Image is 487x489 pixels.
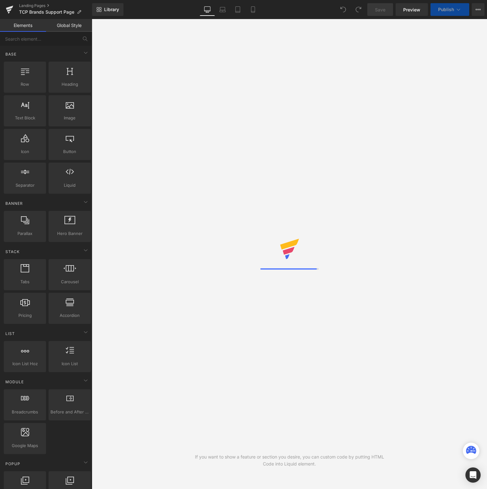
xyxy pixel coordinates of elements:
span: Popup [5,461,21,467]
button: Publish [430,3,469,16]
a: Mobile [245,3,261,16]
div: Open Intercom Messenger [465,467,481,483]
span: Icon List [50,360,89,367]
a: Preview [396,3,428,16]
span: Preview [403,6,420,13]
span: Base [5,51,17,57]
a: Landing Pages [19,3,92,8]
span: Row [6,81,44,88]
span: Banner [5,200,23,206]
div: If you want to show a feature or section you desire, you can custom code by putting HTML Code int... [190,453,388,467]
a: Desktop [200,3,215,16]
span: Accordion [50,312,89,319]
span: Image [50,115,89,121]
span: Before and After Images [50,409,89,415]
span: Text Block [6,115,44,121]
a: Tablet [230,3,245,16]
button: More [472,3,484,16]
span: Separator [6,182,44,189]
span: Google Maps [6,442,44,449]
span: TCP Brands Support Page [19,10,74,15]
span: Parallax [6,230,44,237]
span: Save [375,6,385,13]
span: Stack [5,249,20,255]
span: Pricing [6,312,44,319]
a: New Library [92,3,123,16]
span: Tabs [6,278,44,285]
a: Global Style [46,19,92,32]
span: Heading [50,81,89,88]
span: Breadcrumbs [6,409,44,415]
span: List [5,331,16,337]
button: Undo [337,3,350,16]
span: Icon [6,148,44,155]
span: Publish [438,7,454,12]
span: Icon List Hoz [6,360,44,367]
span: Button [50,148,89,155]
span: Hero Banner [50,230,89,237]
span: Module [5,379,24,385]
a: Laptop [215,3,230,16]
span: Library [104,7,119,12]
span: Liquid [50,182,89,189]
span: Carousel [50,278,89,285]
button: Redo [352,3,365,16]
